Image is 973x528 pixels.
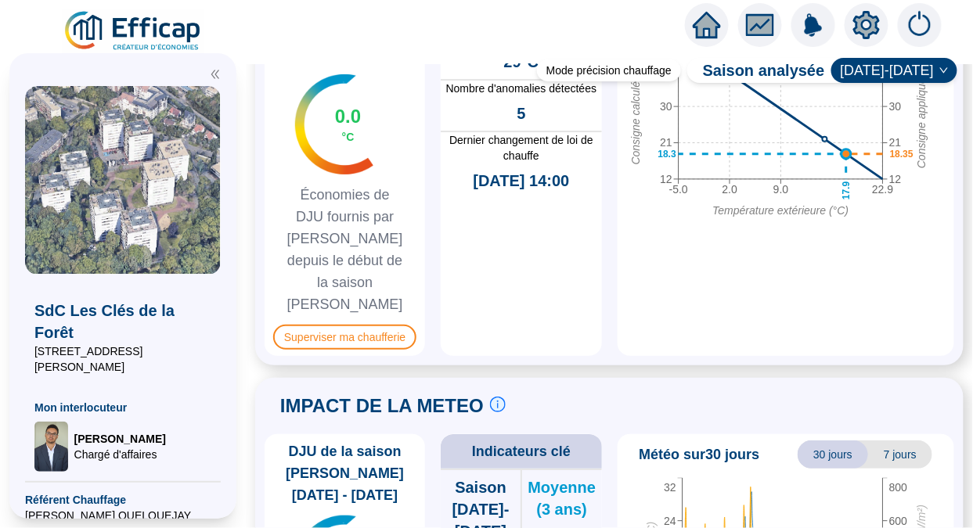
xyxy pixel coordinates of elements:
[889,136,902,149] tspan: 21
[63,9,204,53] img: efficap energie logo
[335,104,361,129] span: 0.0
[898,3,942,47] img: alerts
[889,515,908,527] tspan: 600
[473,170,569,192] span: [DATE] 14:00
[441,81,601,96] span: Nombre d'anomalies détectées
[472,440,571,462] span: Indicateurs clé
[342,129,355,145] span: °C
[746,11,774,39] span: fund
[660,100,672,113] tspan: 30
[664,481,676,494] tspan: 32
[490,397,506,412] span: info-circle
[687,59,825,81] span: Saison analysée
[872,183,893,196] tspan: 22.9
[773,183,789,196] tspan: 9.0
[658,149,676,160] text: 18.3
[791,3,835,47] img: alerts
[441,132,601,163] span: Dernier changement de loi de chauffe
[889,100,902,113] tspan: 30
[34,343,211,375] span: [STREET_ADDRESS][PERSON_NAME]
[660,173,672,185] tspan: 12
[74,431,166,447] span: [PERSON_NAME]
[939,66,949,75] span: down
[640,444,760,465] span: Météo sur 30 jours
[852,11,881,39] span: setting
[693,11,721,39] span: home
[660,136,672,149] tspan: 21
[25,492,221,508] span: Référent Chauffage
[517,102,525,124] span: 5
[34,400,211,415] span: Mon interlocuteur
[34,300,211,343] span: SdC Les Clés de la Forêt
[537,59,681,81] div: Mode précision chauffage
[664,515,676,527] tspan: 24
[915,48,928,168] tspan: Consigne appliquée (°C)
[798,440,868,469] span: 30 jours
[522,476,602,520] span: Moyenne (3 ans)
[668,183,687,196] tspan: -5.0
[273,325,416,350] span: Superviser ma chaufferie
[271,184,419,315] span: Économies de DJU fournis par [PERSON_NAME] depuis le début de la saison [PERSON_NAME]
[889,481,908,494] tspan: 800
[25,508,221,523] span: [PERSON_NAME] QUELQUEJAY
[889,149,913,160] text: 18.35
[74,447,166,462] span: Chargé d'affaires
[629,52,641,164] tspan: Consigne calculée (°C)
[722,183,737,196] tspan: 2.0
[295,74,374,174] img: indicateur températures
[841,181,852,199] text: 17.9
[889,173,902,185] tspan: 12
[271,440,419,506] span: DJU de la saison [PERSON_NAME] [DATE] - [DATE]
[841,59,948,82] span: 2024-2025
[210,69,221,80] span: double-left
[280,393,484,418] span: IMPACT DE LA METEO
[34,422,68,472] img: Chargé d'affaires
[868,440,932,469] span: 7 jours
[712,204,849,217] tspan: Température extérieure (°C)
